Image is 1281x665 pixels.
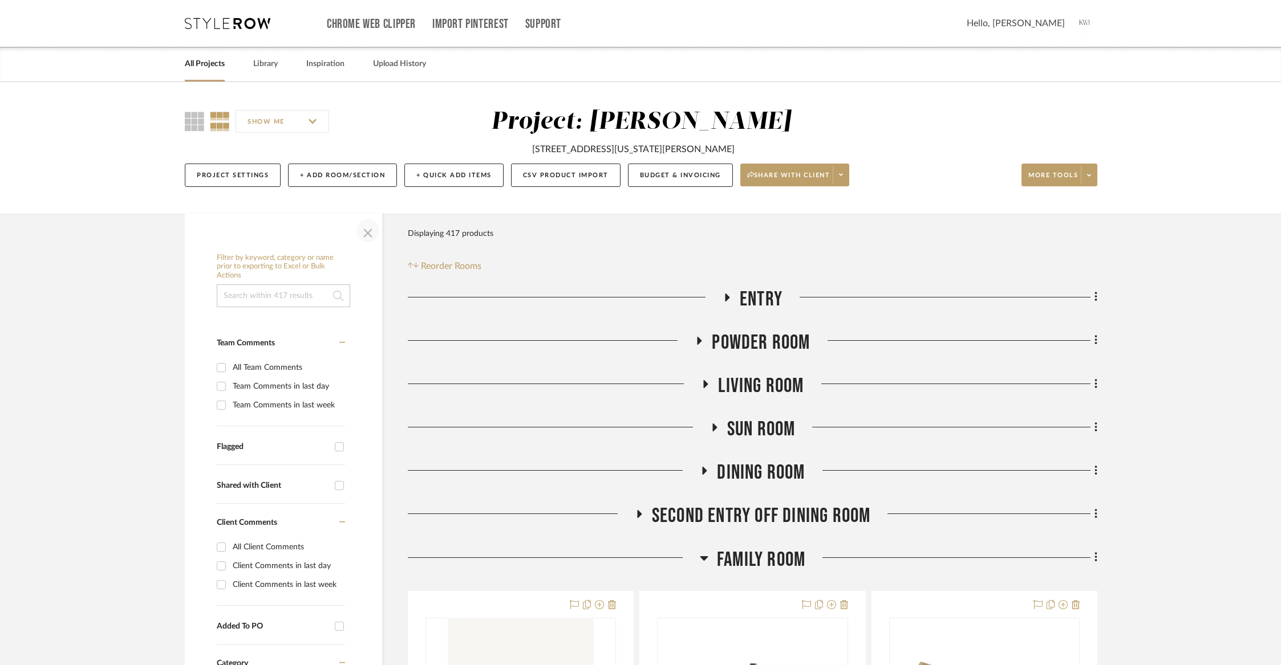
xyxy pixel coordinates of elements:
button: Share with client [740,164,850,186]
a: Upload History [373,56,426,72]
button: Close [356,219,379,242]
div: Project: [PERSON_NAME] [491,110,791,134]
h6: Filter by keyword, category or name prior to exporting to Excel or Bulk Actions [217,254,350,280]
span: Sun Room [727,417,796,442]
span: Team Comments [217,339,275,347]
button: Project Settings [185,164,281,187]
a: Import Pinterest [432,19,509,29]
a: Support [525,19,561,29]
div: Added To PO [217,622,329,631]
div: All Client Comments [233,538,342,556]
span: Reorder Rooms [421,259,481,273]
div: Displaying 417 products [408,222,493,245]
button: More tools [1021,164,1097,186]
div: Client Comments in last week [233,576,342,594]
div: All Team Comments [233,358,342,377]
span: More tools [1028,171,1078,188]
button: Budget & Invoicing [628,164,733,187]
div: Shared with Client [217,481,329,491]
a: Library [253,56,278,72]
button: + Quick Add Items [404,164,504,187]
input: Search within 417 results [217,284,350,307]
button: + Add Room/Section [288,164,397,187]
div: Client Comments in last day [233,557,342,575]
span: Entry [740,287,783,312]
button: Reorder Rooms [408,259,481,273]
span: Second Entry Off Dining Room [652,504,871,528]
span: Hello, [PERSON_NAME] [967,17,1065,30]
img: avatar [1073,11,1097,35]
span: Client Comments [217,519,277,527]
span: Family Room [717,548,805,572]
div: Team Comments in last week [233,396,342,414]
span: Share with client [747,171,830,188]
span: Dining Room [717,460,805,485]
a: Chrome Web Clipper [327,19,416,29]
span: Living Room [718,374,804,398]
div: Flagged [217,442,329,452]
div: [STREET_ADDRESS][US_STATE][PERSON_NAME] [532,142,735,156]
div: Team Comments in last day [233,377,342,395]
span: Powder Room [712,331,810,355]
button: CSV Product Import [511,164,621,187]
a: Inspiration [306,56,344,72]
a: All Projects [185,56,225,72]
